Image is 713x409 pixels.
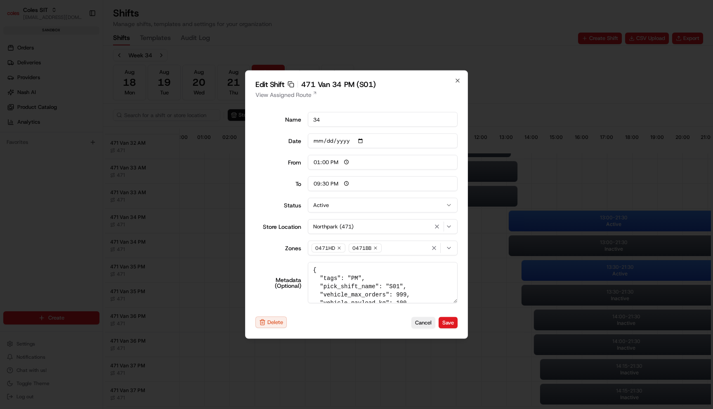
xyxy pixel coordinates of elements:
[308,219,458,234] button: Northpark (471)
[308,262,458,303] textarea: { "tags": "PM", "pick_shift_name": "S01", "vehicle_max_orders": 999, "vehicle_payload_kg": 100, "...
[315,245,335,252] span: 0471HD
[255,317,287,328] button: Delete
[313,223,354,230] span: Northpark (471)
[255,81,458,88] h2: Edit Shift
[255,181,301,187] div: To
[28,87,104,94] div: We're available if you need us!
[28,79,135,87] div: Start new chat
[308,112,458,127] input: Shift name
[255,224,301,230] label: Store Location
[21,53,136,62] input: Clear
[352,245,371,252] span: 0471BB
[8,33,150,46] p: Welcome 👋
[301,81,376,88] span: 471 Van 34 PM (S01)
[439,317,458,328] button: Save
[8,120,15,127] div: 📗
[82,140,100,146] span: Pylon
[411,317,435,328] button: Cancel
[17,120,63,128] span: Knowledge Base
[255,91,458,99] a: View Assigned Route
[255,117,301,122] label: Name
[66,116,136,131] a: 💻API Documentation
[140,81,150,91] button: Start new chat
[8,8,25,25] img: Nash
[58,139,100,146] a: Powered byPylon
[8,79,23,94] img: 1736555255976-a54dd68f-1ca7-489b-9aae-adbdc363a1c4
[255,277,301,289] label: Metadata (Optional)
[255,160,301,165] div: From
[5,116,66,131] a: 📗Knowledge Base
[255,138,301,144] label: Date
[308,241,458,256] button: 0471HD0471BB
[255,245,301,251] label: Zones
[255,202,301,208] label: Status
[78,120,132,128] span: API Documentation
[70,120,76,127] div: 💻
